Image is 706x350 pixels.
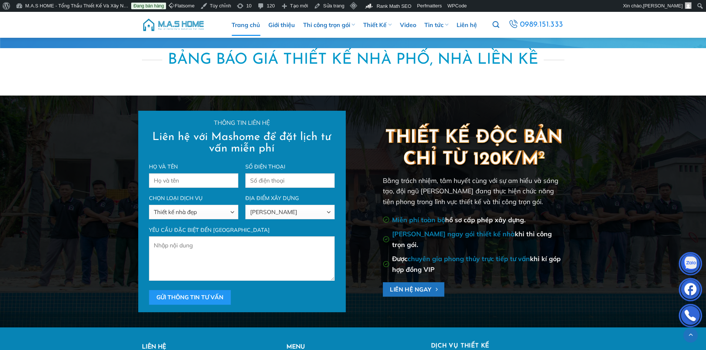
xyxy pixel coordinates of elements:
input: Số điện thoại [245,173,334,188]
strong: [PERSON_NAME] ngay gói thiết kế nhà [392,230,515,238]
span: Bằng trách nhiệm, tâm huyết cùng với sự am hiểu và sáng tạo, đội ngũ [PERSON_NAME] đang thực hiện... [383,176,558,206]
strong: LIÊN HỆ [142,344,166,350]
a: Liên hệ ngay [383,282,445,297]
a: Giới thiệu [268,14,295,36]
span: [PERSON_NAME] [643,3,683,9]
p: Thông tin liên hệ [149,118,334,128]
span: Được khi kí góp hợp đồng VIP [392,254,561,273]
a: Lên đầu trang [683,328,698,343]
label: Yêu cầu đặc biệt đến [GEOGRAPHIC_DATA] [149,226,334,234]
strong: chuyên gia phong thủy trực tiếp tư vấn [408,254,530,263]
span: Rank Math SEO [377,3,411,9]
img: M.A.S HOME – Tổng Thầu Thiết Kế Và Xây Nhà Trọn Gói [142,14,205,36]
span: Liên hệ ngay [390,285,432,294]
a: Tìm kiếm [493,17,499,33]
a: Video [400,14,416,36]
a: 0989.151.333 [507,18,564,31]
h2: Liên hệ với Mashome để đặt lịch tư vấn miễn phí [149,131,334,154]
a: Trang chủ [232,14,260,36]
form: Form liên hệ [142,111,342,312]
label: Địa điểm xây dựng [245,194,334,203]
strong: Miễn phí toàn bộ [392,216,445,224]
img: Zalo [679,254,702,276]
a: Đang bán hàng [131,3,166,9]
strong: MENU [286,344,305,350]
a: Thiết Kế [363,14,391,36]
label: Họ và tên [149,163,238,171]
input: Gửi thông tin tư vấn [149,290,231,304]
label: Số điện thoại [245,163,334,171]
img: Phone [679,306,702,328]
input: Họ và tên [149,173,238,188]
span: hồ sơ cấp phép xây dựng. [392,216,526,224]
a: Thi công trọn gói [303,14,355,36]
a: Tin tức [424,14,448,36]
label: Chọn loại dịch vụ [149,194,238,203]
span: 0989.151.333 [520,19,563,31]
span: bảng báo giá thiết kế nhà phố, nhà liền kề [168,48,538,72]
img: Facebook [679,280,702,302]
strong: Dịch vụ thiết kế [431,343,490,349]
span: khi thi công trọn gói. [392,230,552,249]
a: Liên hệ [457,14,477,36]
